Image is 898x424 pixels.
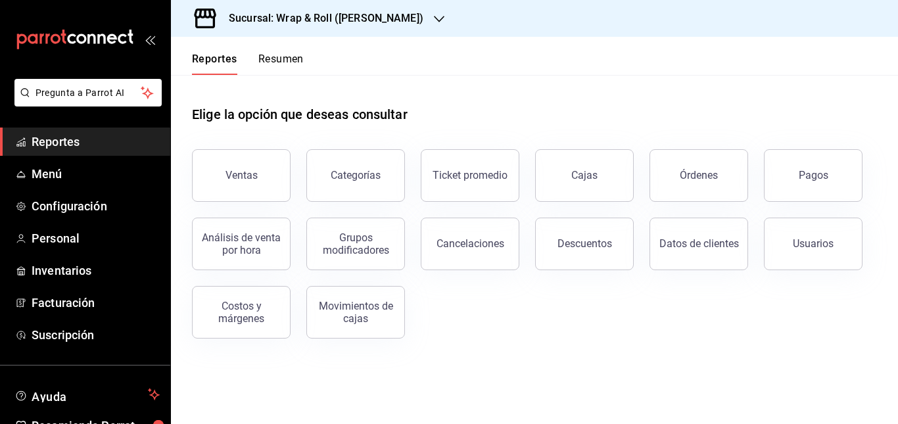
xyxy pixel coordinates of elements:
[764,218,863,270] button: Usuarios
[306,286,405,339] button: Movimientos de cajas
[650,149,748,202] button: Órdenes
[225,169,258,181] div: Ventas
[421,149,519,202] button: Ticket promedio
[32,229,160,247] span: Personal
[571,168,598,183] div: Cajas
[32,133,160,151] span: Reportes
[535,149,634,202] a: Cajas
[306,218,405,270] button: Grupos modificadores
[32,165,160,183] span: Menú
[192,218,291,270] button: Análisis de venta por hora
[192,286,291,339] button: Costos y márgenes
[32,197,160,215] span: Configuración
[557,237,612,250] div: Descuentos
[306,149,405,202] button: Categorías
[32,387,143,402] span: Ayuda
[35,86,141,100] span: Pregunta a Parrot AI
[659,237,739,250] div: Datos de clientes
[535,218,634,270] button: Descuentos
[145,34,155,45] button: open_drawer_menu
[192,53,304,75] div: navigation tabs
[32,294,160,312] span: Facturación
[192,53,237,75] button: Reportes
[201,300,282,325] div: Costos y márgenes
[793,237,834,250] div: Usuarios
[32,262,160,279] span: Inventarios
[799,169,828,181] div: Pagos
[14,79,162,106] button: Pregunta a Parrot AI
[258,53,304,75] button: Resumen
[32,326,160,344] span: Suscripción
[421,218,519,270] button: Cancelaciones
[650,218,748,270] button: Datos de clientes
[315,231,396,256] div: Grupos modificadores
[9,95,162,109] a: Pregunta a Parrot AI
[764,149,863,202] button: Pagos
[218,11,423,26] h3: Sucursal: Wrap & Roll ([PERSON_NAME])
[192,149,291,202] button: Ventas
[680,169,718,181] div: Órdenes
[433,169,508,181] div: Ticket promedio
[315,300,396,325] div: Movimientos de cajas
[192,105,408,124] h1: Elige la opción que deseas consultar
[331,169,381,181] div: Categorías
[201,231,282,256] div: Análisis de venta por hora
[437,237,504,250] div: Cancelaciones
